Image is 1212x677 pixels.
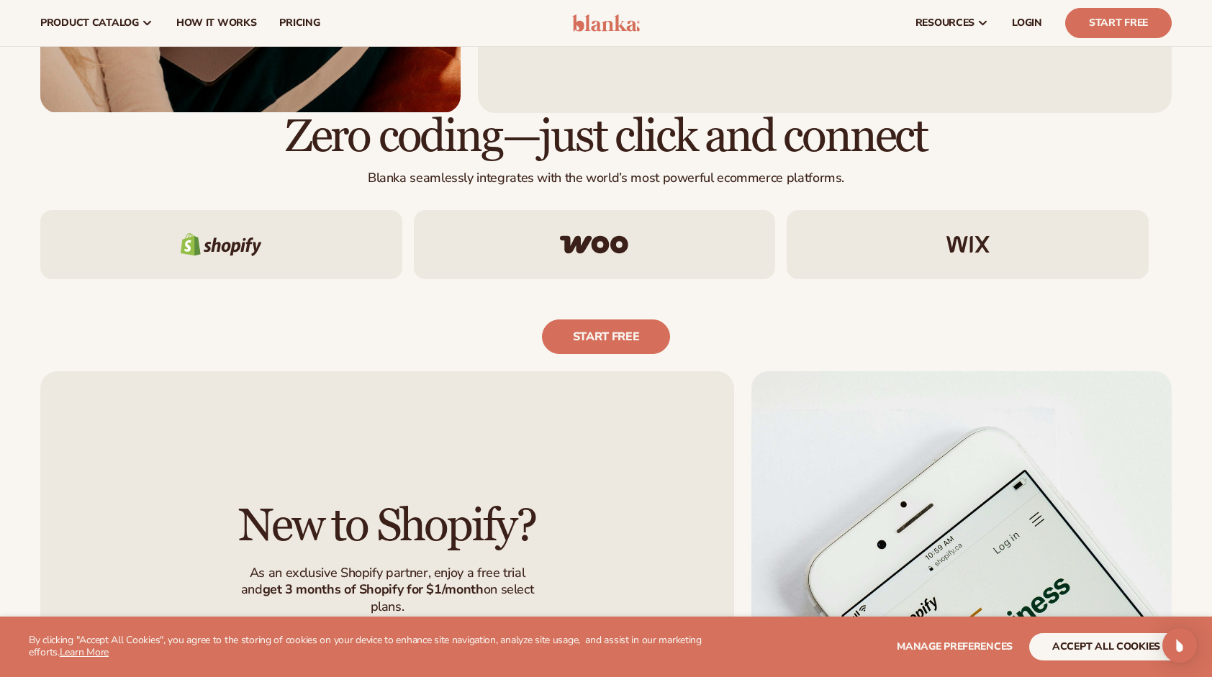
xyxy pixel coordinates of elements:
[263,581,484,598] strong: get 3 months of Shopify for $1/month
[897,640,1013,653] span: Manage preferences
[897,633,1013,660] button: Manage preferences
[915,17,974,29] span: resources
[560,235,628,254] img: Woo commerce logo.
[1029,633,1183,660] button: accept all cookies
[231,565,543,615] p: As an exclusive Shopify partner, enjoy a free trial and on select plans.
[40,113,1172,161] h2: Zero coding—just click and connect
[40,170,1172,186] p: Blanka seamlessly integrates with the world’s most powerful ecommerce platforms.
[60,645,109,659] a: Learn More
[946,236,990,253] img: Wix logo.
[542,319,671,354] a: Start free
[1012,17,1042,29] span: LOGIN
[572,14,641,32] img: logo
[238,502,536,550] h2: New to Shopify?
[181,233,262,256] img: Shopify logo.
[1065,8,1172,38] a: Start Free
[1162,628,1197,663] div: Open Intercom Messenger
[40,17,139,29] span: product catalog
[29,635,708,659] p: By clicking "Accept All Cookies", you agree to the storing of cookies on your device to enhance s...
[279,17,320,29] span: pricing
[176,17,257,29] span: How It Works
